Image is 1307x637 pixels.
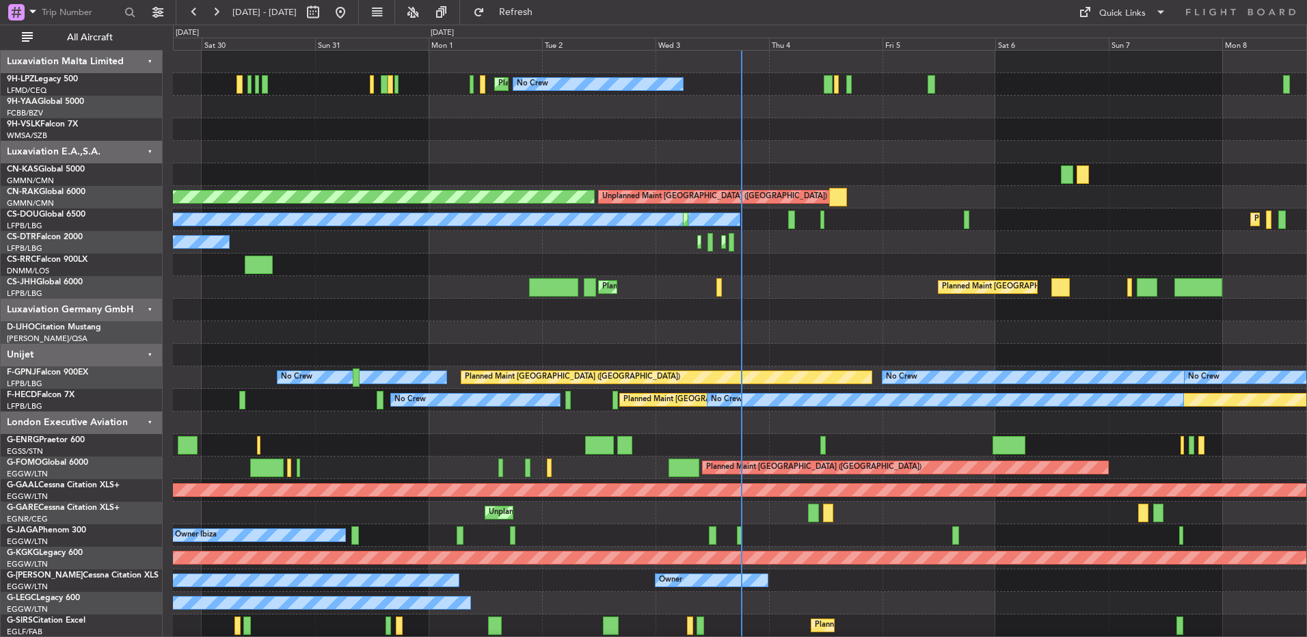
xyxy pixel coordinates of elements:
a: EGGW/LTN [7,604,48,614]
div: Sat 6 [995,38,1109,50]
span: G-KGKG [7,549,39,557]
a: 9H-YAAGlobal 5000 [7,98,84,106]
a: G-SIRSCitation Excel [7,616,85,625]
button: Refresh [467,1,549,23]
a: CS-DTRFalcon 2000 [7,233,83,241]
div: Wed 3 [656,38,769,50]
div: Planned Maint [GEOGRAPHIC_DATA] ([GEOGRAPHIC_DATA]) [623,390,839,410]
div: Mon 1 [429,38,542,50]
div: [DATE] [431,27,454,39]
a: LFPB/LBG [7,221,42,231]
div: Unplanned Maint [GEOGRAPHIC_DATA] ([GEOGRAPHIC_DATA]) [602,187,827,207]
a: G-ENRGPraetor 600 [7,436,85,444]
a: [PERSON_NAME]/QSA [7,334,87,344]
div: Owner Ibiza [175,525,217,545]
div: Quick Links [1099,7,1146,21]
a: G-GAALCessna Citation XLS+ [7,481,120,489]
div: Sat 30 [202,38,315,50]
span: Refresh [487,8,545,17]
div: No Crew [517,74,548,94]
div: No Crew [281,367,312,388]
a: CN-RAKGlobal 6000 [7,188,85,196]
div: Planned Maint [GEOGRAPHIC_DATA] ([GEOGRAPHIC_DATA]) [942,277,1157,297]
span: 9H-VSLK [7,120,40,128]
div: Thu 4 [769,38,882,50]
a: CS-RRCFalcon 900LX [7,256,87,264]
div: Planned Maint [GEOGRAPHIC_DATA] ([GEOGRAPHIC_DATA]) [706,457,921,478]
span: CS-DOU [7,211,39,219]
a: DNMM/LOS [7,266,49,276]
a: G-FOMOGlobal 6000 [7,459,88,467]
div: No Crew [711,390,742,410]
div: No Crew [394,390,426,410]
a: EGGW/LTN [7,537,48,547]
a: G-[PERSON_NAME]Cessna Citation XLS [7,571,159,580]
a: FCBB/BZV [7,108,43,118]
div: [DATE] [176,27,199,39]
span: G-GAAL [7,481,38,489]
span: G-FOMO [7,459,42,467]
a: EGLF/FAB [7,627,42,637]
span: 9H-YAA [7,98,38,106]
span: G-LEGC [7,594,36,602]
a: EGGW/LTN [7,491,48,502]
a: EGSS/STN [7,446,43,457]
a: EGNR/CEG [7,514,48,524]
span: G-JAGA [7,526,38,534]
button: Quick Links [1072,1,1173,23]
div: Owner [659,570,682,591]
a: GMMN/CMN [7,176,54,186]
a: GMMN/CMN [7,198,54,208]
a: LFPB/LBG [7,379,42,389]
div: Planned Maint [GEOGRAPHIC_DATA] ([GEOGRAPHIC_DATA]) [815,615,1030,636]
a: G-KGKGLegacy 600 [7,549,83,557]
span: F-HECD [7,391,37,399]
span: D-IJHO [7,323,35,331]
span: CN-KAS [7,165,38,174]
a: G-LEGCLegacy 600 [7,594,80,602]
a: 9H-VSLKFalcon 7X [7,120,78,128]
span: CS-DTR [7,233,36,241]
a: WMSA/SZB [7,131,47,141]
a: CS-DOUGlobal 6500 [7,211,85,219]
span: G-ENRG [7,436,39,444]
div: Tue 2 [542,38,656,50]
span: All Aircraft [36,33,144,42]
a: F-HECDFalcon 7X [7,391,75,399]
a: EGGW/LTN [7,469,48,479]
span: 9H-LPZ [7,75,34,83]
a: LFPB/LBG [7,243,42,254]
span: CN-RAK [7,188,39,196]
button: All Aircraft [15,27,148,49]
input: Trip Number [42,2,120,23]
a: LFMD/CEQ [7,85,46,96]
div: Planned Maint [GEOGRAPHIC_DATA] ([GEOGRAPHIC_DATA]) [465,367,680,388]
div: Sun 7 [1109,38,1222,50]
span: G-SIRS [7,616,33,625]
a: F-GPNJFalcon 900EX [7,368,88,377]
a: LFPB/LBG [7,288,42,299]
div: Planned Maint [GEOGRAPHIC_DATA] ([GEOGRAPHIC_DATA]) [687,209,902,230]
a: CS-JHHGlobal 6000 [7,278,83,286]
div: Sun 31 [315,38,429,50]
div: Planned Maint Nice ([GEOGRAPHIC_DATA]) [498,74,651,94]
div: No Crew [886,367,917,388]
span: G-[PERSON_NAME] [7,571,83,580]
span: G-GARE [7,504,38,512]
a: CN-KASGlobal 5000 [7,165,85,174]
div: Unplanned Maint [PERSON_NAME] [489,502,612,523]
div: Fri 5 [882,38,996,50]
span: F-GPNJ [7,368,36,377]
div: Planned Maint [GEOGRAPHIC_DATA] ([GEOGRAPHIC_DATA]) [602,277,818,297]
span: CS-JHH [7,278,36,286]
div: Planned Maint [GEOGRAPHIC_DATA] (Ataturk) [725,232,888,252]
a: LFPB/LBG [7,401,42,411]
a: D-IJHOCitation Mustang [7,323,101,331]
a: 9H-LPZLegacy 500 [7,75,78,83]
span: [DATE] - [DATE] [232,6,297,18]
a: EGGW/LTN [7,559,48,569]
div: No Crew [1188,367,1220,388]
a: G-JAGAPhenom 300 [7,526,86,534]
span: CS-RRC [7,256,36,264]
a: G-GARECessna Citation XLS+ [7,504,120,512]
